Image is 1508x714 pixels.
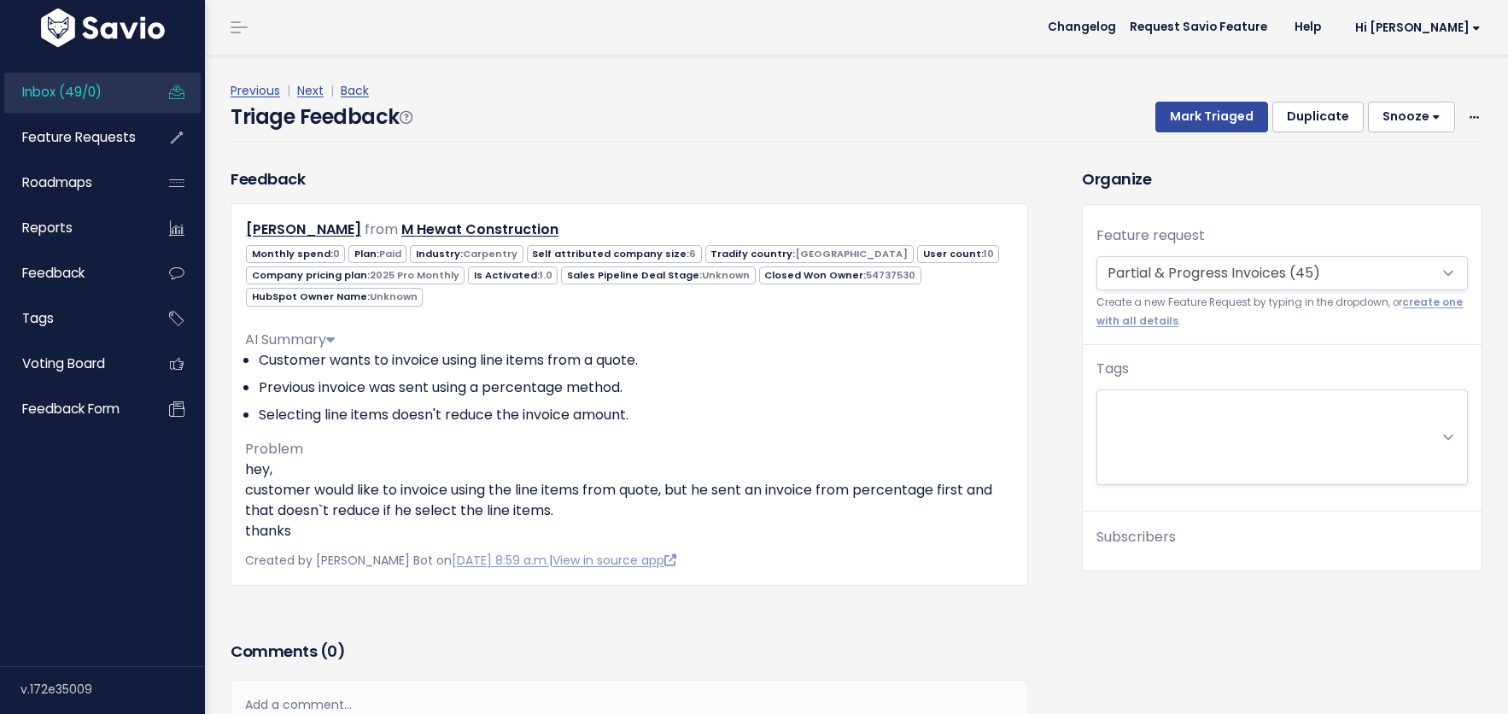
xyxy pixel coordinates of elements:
[4,254,142,293] a: Feedback
[452,552,549,569] a: [DATE] 8:59 a.m.
[401,219,558,239] a: M Hewat Construction
[1272,102,1364,132] button: Duplicate
[245,330,335,349] span: AI Summary
[4,299,142,338] a: Tags
[327,641,337,662] span: 0
[245,552,676,569] span: Created by [PERSON_NAME] Bot on |
[22,400,120,418] span: Feedback form
[527,245,702,263] span: Self attributed company size:
[540,268,552,282] span: 1.0
[866,268,915,282] span: 54737530
[22,354,105,372] span: Voting Board
[231,82,280,99] a: Previous
[333,247,340,260] span: 0
[22,264,85,282] span: Feedback
[245,459,1014,541] p: hey, customer would like to invoice using the line items from quote, but he sent an invoice from ...
[246,288,423,306] span: HubSpot Owner Name:
[259,405,1014,425] li: Selecting line items doesn't reduce the invoice amount.
[984,247,994,260] span: 10
[22,83,102,101] span: Inbox (49/0)
[22,128,136,146] span: Feature Requests
[1096,527,1176,547] span: Subscribers
[379,247,401,260] span: Paid
[917,245,999,263] span: User count:
[689,247,696,260] span: 6
[37,9,169,47] img: logo-white.9d6f32f41409.svg
[259,350,1014,371] li: Customer wants to invoice using line items from a quote.
[246,245,345,263] span: Monthly spend:
[795,247,908,260] span: [GEOGRAPHIC_DATA]
[1281,15,1335,40] a: Help
[1355,21,1481,34] span: Hi [PERSON_NAME]
[327,82,337,99] span: |
[4,344,142,383] a: Voting Board
[365,219,398,239] span: from
[1368,102,1455,132] button: Snooze
[259,377,1014,398] li: Previous invoice was sent using a percentage method.
[4,208,142,248] a: Reports
[245,439,303,459] span: Problem
[1116,15,1281,40] a: Request Savio Feature
[348,245,406,263] span: Plan:
[1096,296,1463,327] a: create one with all details
[759,266,921,284] span: Closed Won Owner:
[22,309,54,327] span: Tags
[463,247,517,260] span: Carpentry
[1096,294,1468,331] small: Create a new Feature Request by typing in the dropdown, or .
[702,268,750,282] span: Unknown
[22,219,73,237] span: Reports
[246,219,361,239] a: [PERSON_NAME]
[283,82,294,99] span: |
[231,640,1028,664] h3: Comments ( )
[561,266,755,284] span: Sales Pipeline Deal Stage:
[370,268,459,282] span: 2025 Pro Monthly
[1155,102,1268,132] button: Mark Triaged
[297,82,324,99] a: Next
[705,245,914,263] span: Tradify country:
[370,290,418,303] span: Unknown
[231,102,412,132] h4: Triage Feedback
[20,667,205,711] div: v.172e35009
[468,266,558,284] span: Is Activated:
[4,73,142,112] a: Inbox (49/0)
[1082,167,1482,190] h3: Organize
[552,552,676,569] a: View in source app
[410,245,523,263] span: Industry:
[231,167,305,190] h3: Feedback
[246,266,465,284] span: Company pricing plan:
[4,163,142,202] a: Roadmaps
[1096,359,1129,379] label: Tags
[22,173,92,191] span: Roadmaps
[1096,225,1205,246] label: Feature request
[1335,15,1494,41] a: Hi [PERSON_NAME]
[4,389,142,429] a: Feedback form
[1048,21,1116,33] span: Changelog
[341,82,369,99] a: Back
[4,118,142,157] a: Feature Requests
